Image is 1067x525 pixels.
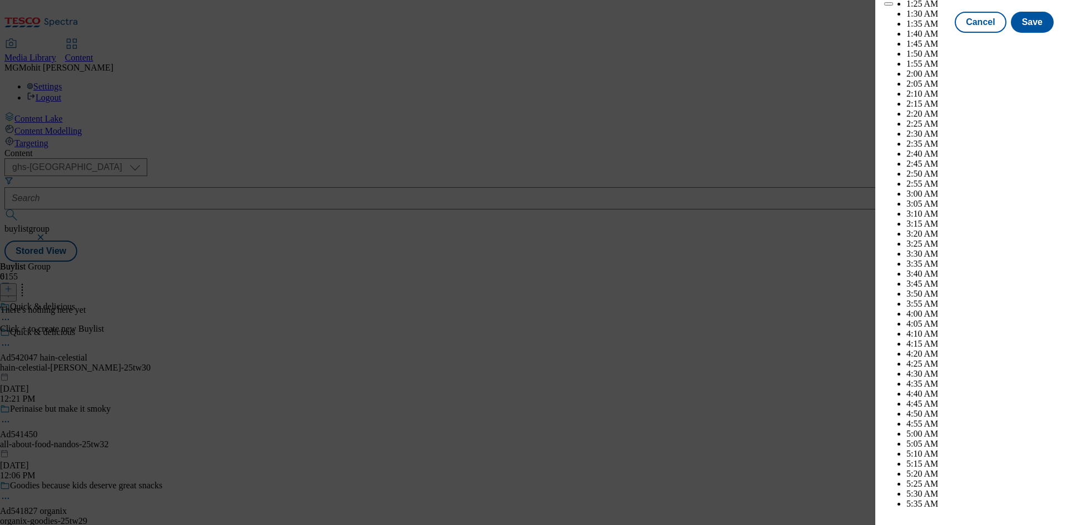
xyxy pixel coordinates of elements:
[906,89,1058,99] li: 2:10 AM
[906,349,1058,359] li: 4:20 AM
[906,119,1058,129] li: 2:25 AM
[906,29,1058,39] li: 1:40 AM
[906,39,1058,49] li: 1:45 AM
[906,399,1058,409] li: 4:45 AM
[906,419,1058,429] li: 4:55 AM
[906,209,1058,219] li: 3:10 AM
[906,99,1058,109] li: 2:15 AM
[906,69,1058,79] li: 2:00 AM
[906,229,1058,239] li: 3:20 AM
[906,509,1058,519] li: 5:40 AM
[906,149,1058,159] li: 2:40 AM
[955,12,1006,33] button: Cancel
[906,139,1058,149] li: 2:35 AM
[906,449,1058,459] li: 5:10 AM
[1011,12,1054,33] button: Save
[906,189,1058,199] li: 3:00 AM
[906,159,1058,169] li: 2:45 AM
[906,169,1058,179] li: 2:50 AM
[906,499,1058,509] li: 5:35 AM
[906,459,1058,469] li: 5:15 AM
[906,289,1058,299] li: 3:50 AM
[906,179,1058,189] li: 2:55 AM
[906,409,1058,419] li: 4:50 AM
[906,359,1058,369] li: 4:25 AM
[906,59,1058,69] li: 1:55 AM
[906,369,1058,379] li: 4:30 AM
[906,269,1058,279] li: 3:40 AM
[906,339,1058,349] li: 4:15 AM
[906,79,1058,89] li: 2:05 AM
[906,129,1058,139] li: 2:30 AM
[906,389,1058,399] li: 4:40 AM
[906,479,1058,489] li: 5:25 AM
[906,279,1058,289] li: 3:45 AM
[906,469,1058,479] li: 5:20 AM
[906,379,1058,389] li: 4:35 AM
[906,439,1058,449] li: 5:05 AM
[906,429,1058,439] li: 5:00 AM
[906,259,1058,269] li: 3:35 AM
[906,309,1058,319] li: 4:00 AM
[906,49,1058,59] li: 1:50 AM
[906,329,1058,339] li: 4:10 AM
[906,239,1058,249] li: 3:25 AM
[906,249,1058,259] li: 3:30 AM
[906,299,1058,309] li: 3:55 AM
[906,199,1058,209] li: 3:05 AM
[906,109,1058,119] li: 2:20 AM
[906,319,1058,329] li: 4:05 AM
[906,9,1058,19] li: 1:30 AM
[906,219,1058,229] li: 3:15 AM
[906,489,1058,499] li: 5:30 AM
[906,19,1058,29] li: 1:35 AM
